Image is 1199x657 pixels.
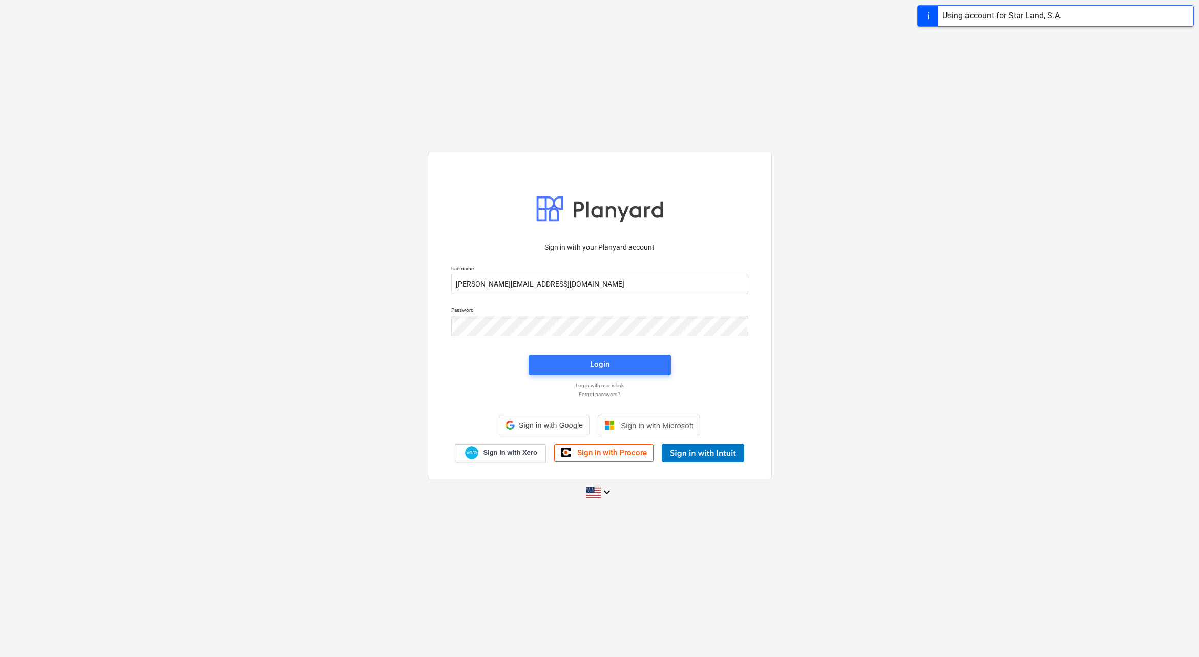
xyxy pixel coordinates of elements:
span: Sign in with Xero [483,448,537,457]
div: Sign in with Google [499,415,590,435]
a: Sign in with Procore [554,444,654,462]
p: Sign in with your Planyard account [451,242,748,253]
span: Sign in with Google [519,421,583,429]
input: Username [451,274,748,294]
a: Log in with magic link [446,382,753,389]
div: Login [590,358,609,371]
img: Xero logo [465,446,478,460]
a: Sign in with Xero [455,444,546,462]
button: Login [529,355,671,375]
span: Sign in with Microsoft [621,421,693,430]
a: Forgot password? [446,391,753,398]
p: Username [451,265,748,274]
span: Sign in with Procore [577,448,647,457]
i: keyboard_arrow_down [601,486,613,498]
div: Using account for Star Land, S.A. [942,10,1062,22]
img: Microsoft logo [604,420,615,430]
p: Password [451,306,748,315]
